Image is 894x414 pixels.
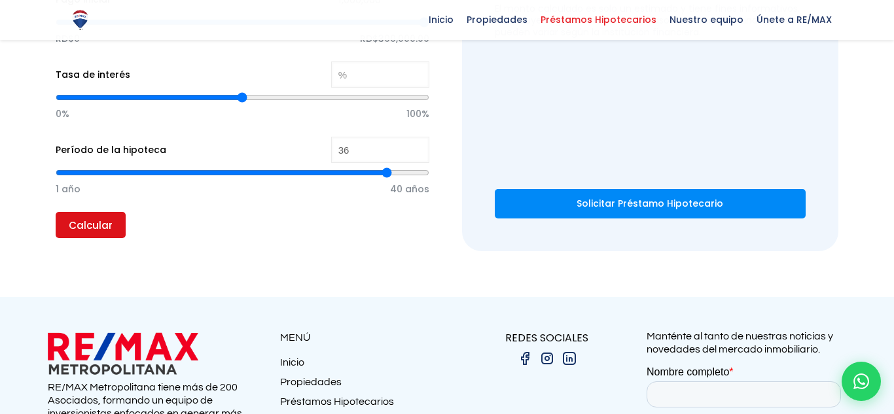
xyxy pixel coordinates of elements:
[517,351,533,366] img: facebook.png
[69,9,92,31] img: Logo de REMAX
[647,330,846,356] p: Manténte al tanto de nuestras noticias y novedades del mercado inmobiliario.
[56,67,130,83] label: Tasa de interés
[331,61,429,88] input: %
[534,10,663,29] span: Préstamos Hipotecarios
[56,142,166,158] label: Período de la hipoteca
[663,10,750,29] span: Nuestro equipo
[280,356,447,375] a: Inicio
[56,212,126,238] input: Calcular
[539,351,555,366] img: instagram.png
[390,179,429,199] span: 40 años
[280,375,447,395] a: Propiedades
[280,330,447,346] p: MENÚ
[48,330,198,377] img: remax metropolitana logo
[495,189,806,218] a: Solicitar Préstamo Hipotecario
[750,10,838,29] span: Únete a RE/MAX
[460,10,534,29] span: Propiedades
[56,179,80,199] span: 1 año
[331,137,429,163] input: Years
[56,104,69,124] span: 0%
[447,330,647,346] p: REDES SOCIALES
[422,10,460,29] span: Inicio
[562,351,577,366] img: linkedin.png
[406,104,429,124] span: 100%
